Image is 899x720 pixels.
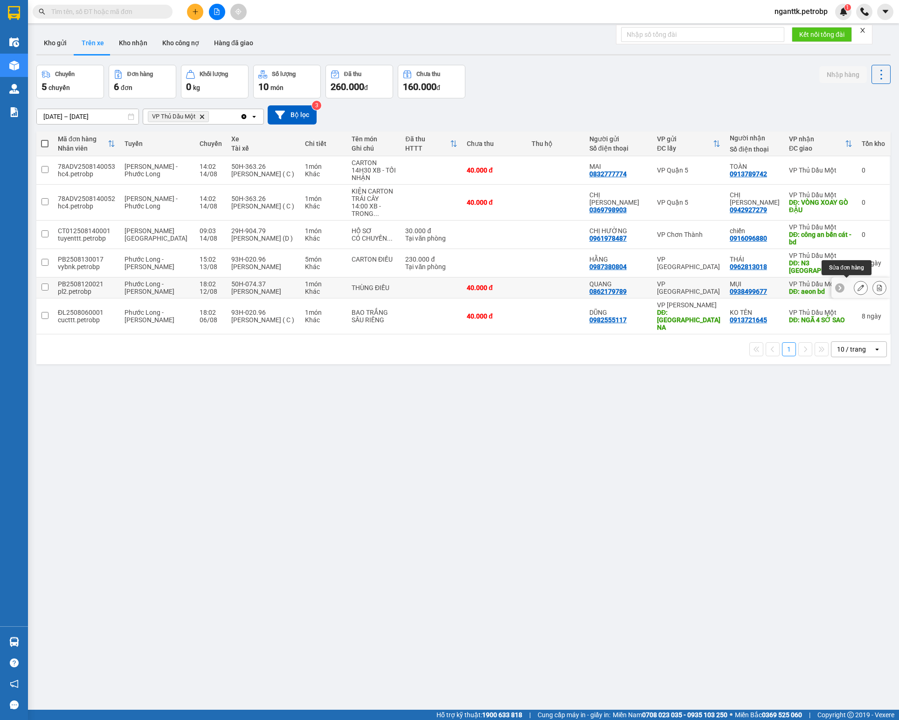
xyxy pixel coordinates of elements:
div: 14/08 [200,202,222,210]
button: Chuyến5chuyến [36,65,104,98]
div: TOÀN [730,163,780,170]
div: CHỊ QUỲNH [730,191,780,206]
div: 10 / trang [837,345,866,354]
span: ... [373,210,379,217]
svg: Delete [199,114,205,119]
th: Toggle SortBy [53,132,120,156]
div: HỒ SƠ [352,227,396,235]
div: DĐ: VÒNG XOAY GÒ ĐẬU [789,199,852,214]
div: HẰNG [8,30,73,42]
div: cucttt.petrobp [58,316,115,324]
span: đơn [121,84,132,91]
img: solution-icon [9,107,19,117]
div: VP Thủ Dầu Một [789,166,852,174]
div: 06/08 [200,316,222,324]
div: VP Chơn Thành [657,231,720,238]
div: [PERSON_NAME] ( C ) [231,316,296,324]
img: warehouse-icon [9,637,19,647]
span: 260.000 [331,81,364,92]
div: [PERSON_NAME] ( C ) [231,202,296,210]
span: Phước Long - [PERSON_NAME] [124,256,174,270]
div: 0916096880 [730,235,767,242]
input: Selected VP Thủ Dầu Một. [211,112,212,121]
div: Đơn hàng [127,71,153,77]
div: DĐ: CHỢ BÙ NA [657,309,720,331]
span: 5 [41,81,47,92]
div: 12/08 [200,288,222,295]
div: 8 [862,312,885,320]
div: 14:02 [200,163,222,170]
div: Tại văn phòng [405,235,457,242]
div: 30.000 đ [405,227,457,235]
div: 29H-904.79 [231,227,296,235]
div: VP Thủ Dầu Một [789,280,852,288]
span: search [39,8,45,15]
div: vybnk.petrobp [58,263,115,270]
span: Phước Long - [PERSON_NAME] [124,309,174,324]
div: Sửa đơn hàng [822,260,871,275]
div: HẰNG [589,256,648,263]
div: Tài xế [231,145,296,152]
img: warehouse-icon [9,84,19,94]
div: 40.000 [7,60,74,71]
span: 160.000 [403,81,436,92]
div: Người gửi [589,135,648,143]
div: CARTON [352,159,396,166]
img: icon-new-feature [839,7,848,16]
div: DĐ: công an bến cát - bd [789,231,852,246]
div: 0962813018 [730,263,767,270]
span: [PERSON_NAME] - Phước Long [124,163,178,178]
div: DĐ: N3 PHÚ HÒA [789,259,852,274]
svg: open [873,346,881,353]
img: warehouse-icon [9,37,19,47]
div: VP Thủ Dầu Một [8,8,73,30]
div: 18:02 [200,280,222,288]
div: CÚC [79,30,143,42]
input: Tìm tên, số ĐT hoặc mã đơn [51,7,161,17]
div: 0 [862,199,885,206]
div: 1 món [305,195,342,202]
div: VP nhận [789,135,845,143]
span: question-circle [10,658,19,667]
div: VP Bom Bo [79,8,143,30]
div: 14/08 [200,235,222,242]
img: warehouse-icon [9,61,19,70]
div: Khác [305,235,342,242]
div: 1 món [305,163,342,170]
div: hc4.petrobp [58,202,115,210]
span: copyright [847,712,854,718]
div: 40.000 đ [467,166,523,174]
div: 230.000 đ [405,256,457,263]
div: Khối lượng [200,71,228,77]
div: 0369798903 [589,206,627,214]
span: Nhận: [79,9,102,19]
div: 14/08 [200,170,222,178]
div: VP [PERSON_NAME] [657,301,720,309]
div: Ghi chú [352,145,396,152]
span: file-add [214,8,220,15]
div: Khác [305,316,342,324]
div: Mã đơn hàng [58,135,108,143]
div: 14:02 [200,195,222,202]
div: 1 món [305,227,342,235]
div: THÁI [730,256,780,263]
button: aim [230,4,247,20]
span: ... [387,235,393,242]
div: HTTT [405,145,449,152]
div: 0862179789 [589,288,627,295]
span: đ [364,84,368,91]
div: Khác [305,263,342,270]
div: PB2508120021 [58,280,115,288]
div: 14:00 XB - TRONG NGÀY NHẬN HÀNG [352,202,396,217]
div: tuyenttt.petrobp [58,235,115,242]
span: notification [10,679,19,688]
div: 0987380804 [589,263,627,270]
span: VP Thủ Dầu Một [152,113,195,120]
span: Miền Bắc [735,710,802,720]
span: kg [193,84,200,91]
div: VP Thủ Dầu Một [789,223,852,231]
div: 50H-363.26 [231,163,296,170]
button: Chưa thu160.000đ [398,65,465,98]
div: hc4.petrobp [58,170,115,178]
span: ngày [867,312,881,320]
